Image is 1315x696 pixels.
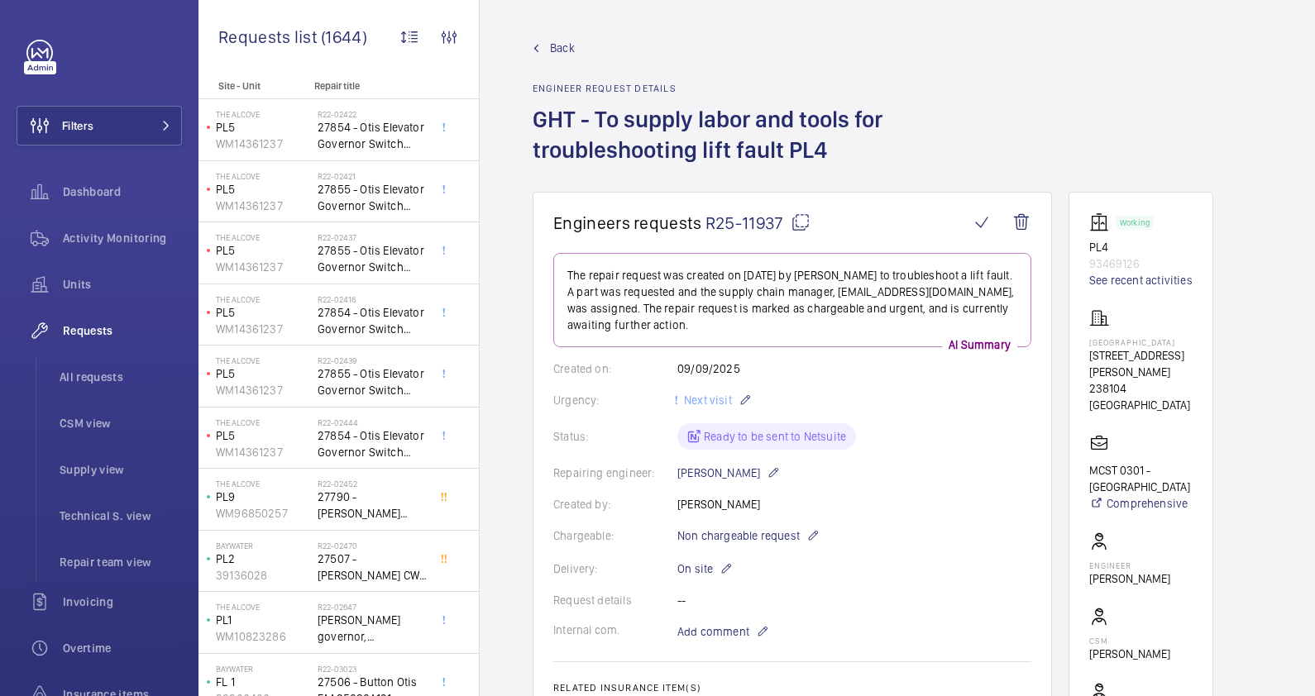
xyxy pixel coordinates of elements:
[1089,272,1193,288] a: See recent activities
[216,417,311,427] p: The Alcove
[318,479,427,489] h2: R22-02452
[216,136,311,152] p: WM14361237
[1089,380,1193,413] p: 238104 [GEOGRAPHIC_DATA]
[60,554,182,570] span: Repair team view
[63,640,182,656] span: Overtime
[216,119,311,136] p: PL5
[533,104,1052,192] h1: GHT - To supply labor and tools for troubleshooting lift fault PL4
[533,83,1052,94] h2: Engineer request details
[216,444,311,460] p: WM14361237
[1089,636,1170,646] p: CSM
[62,117,93,134] span: Filters
[216,628,311,645] p: WM10823286
[318,551,427,584] span: 27507 - [PERSON_NAME] CWT guide shoe (100m) - Replace counterweight guide shoe
[677,623,749,640] span: Add comment
[17,106,182,145] button: Filters
[216,541,311,551] p: Baywater
[216,259,311,275] p: WM14361237
[216,365,311,382] p: PL5
[216,664,311,674] p: Baywater
[677,559,733,579] p: On site
[63,230,182,246] span: Activity Monitoring
[216,602,311,612] p: The Alcove
[216,109,311,119] p: The Alcove
[216,232,311,242] p: The Alcove
[705,212,811,233] span: R25-11937
[318,365,427,398] span: 27855 - Otis Elevator Governor Switch TAA177AH2 -
[318,489,427,522] span: 27790 - [PERSON_NAME] governor TAB20602A208 - Replace governor
[216,304,311,321] p: PL5
[942,336,1017,353] p: AI Summary
[60,461,182,478] span: Supply view
[218,26,321,47] span: Requests list
[1089,347,1193,380] p: [STREET_ADDRESS][PERSON_NAME]
[318,417,427,427] h2: R22-02444
[318,541,427,551] h2: R22-02470
[216,674,311,690] p: FL 1
[1089,570,1170,587] p: [PERSON_NAME]
[216,612,311,628] p: PL1
[216,427,311,444] p: PL5
[677,527,800,544] span: Non chargeable request
[318,427,427,460] span: 27854 - Otis Elevator Governor Switch TAA177AH1 -
[318,171,427,181] h2: R22-02421
[553,212,702,233] span: Engineers requests
[318,664,427,674] h2: R22-03023
[318,242,427,275] span: 27855 - Otis Elevator Governor Switch TAA177AH2 -
[1089,239,1193,255] p: PL4
[1089,495,1193,512] a: Comprehensive
[216,198,311,214] p: WM14361237
[63,594,182,610] span: Invoicing
[318,294,427,304] h2: R22-02416
[314,80,423,92] p: Repair title
[318,119,427,152] span: 27854 - Otis Elevator Governor Switch TAA177AH1 -
[550,40,575,56] span: Back
[216,489,311,505] p: PL9
[216,321,311,337] p: WM14361237
[677,463,780,483] p: [PERSON_NAME]
[553,682,1031,694] h2: Related insurance item(s)
[318,602,427,612] h2: R22-02647
[60,369,182,385] span: All requests
[318,109,427,119] h2: R22-02422
[63,322,182,339] span: Requests
[1089,337,1193,347] p: [GEOGRAPHIC_DATA]
[1120,220,1150,226] p: Working
[216,294,311,304] p: The Alcove
[216,551,311,567] p: PL2
[216,355,311,365] p: The Alcove
[216,171,311,181] p: The Alcove
[216,479,311,489] p: The Alcove
[63,184,182,200] span: Dashboard
[216,505,311,522] p: WM96850257
[60,508,182,524] span: Technical S. view
[216,567,311,584] p: 39136028
[567,267,1017,333] p: The repair request was created on [DATE] by [PERSON_NAME] to troubleshoot a lift fault. A part wa...
[318,181,427,214] span: 27855 - Otis Elevator Governor Switch TAA177AH2 -
[1089,646,1170,662] p: [PERSON_NAME]
[318,232,427,242] h2: R22-02437
[216,382,311,398] p: WM14361237
[318,612,427,645] span: [PERSON_NAME] governor, TAB20602A208 -
[681,393,732,407] span: Next visit
[1089,462,1193,495] p: MCST 0301 - [GEOGRAPHIC_DATA]
[198,80,308,92] p: Site - Unit
[216,181,311,198] p: PL5
[1089,255,1193,272] p: 93469126
[1089,212,1116,232] img: elevator.svg
[318,355,427,365] h2: R22-02439
[216,242,311,259] p: PL5
[63,276,182,293] span: Units
[318,304,427,337] span: 27854 - Otis Elevator Governor Switch TAA177AH1 -
[1089,560,1170,570] p: Engineer
[60,415,182,431] span: CSM view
